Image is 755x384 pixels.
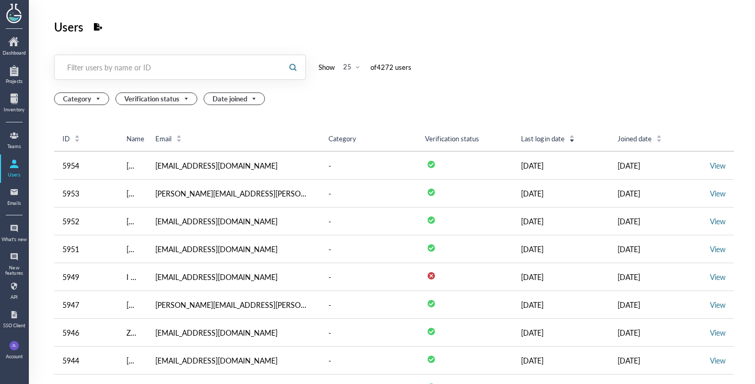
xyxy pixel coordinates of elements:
[54,263,118,291] td: 5949
[63,93,102,105] span: Category
[618,326,697,339] div: [DATE]
[118,291,146,319] td: Kristen Boyle
[618,354,697,367] div: [DATE]
[118,207,146,235] td: Laya Feizabadi
[74,133,80,143] div: Sort
[1,306,27,333] a: SSO Client
[1,220,27,246] a: What's new
[147,291,320,319] td: [PERSON_NAME][EMAIL_ADDRESS][PERSON_NAME][DOMAIN_NAME]
[1,184,27,210] a: Emails
[54,319,118,347] td: 5946
[710,216,726,226] a: View
[1,323,27,328] div: SSO Client
[710,327,726,338] a: View
[656,138,662,141] i: icon: caret-down
[212,93,258,105] span: Date joined
[54,17,83,37] div: Users
[147,263,320,291] td: [EMAIL_ADDRESS][DOMAIN_NAME]
[710,272,726,282] a: View
[1,107,27,112] div: Inventory
[118,263,146,291] td: I Love u
[618,298,697,311] div: [DATE]
[569,133,575,143] div: Sort
[54,235,118,263] td: 5951
[618,134,652,143] span: Joined date
[618,215,697,227] div: [DATE]
[1,248,27,276] a: New features
[1,201,27,206] div: Emails
[521,354,601,367] div: [DATE]
[1,127,27,153] a: Teams
[176,138,182,141] i: icon: caret-down
[118,319,146,347] td: Zena Del Mundo
[1,34,27,60] a: Dashboard
[1,237,27,242] div: What's new
[118,347,146,375] td: Joud Jelassi
[569,138,575,141] i: icon: caret-down
[12,341,16,350] span: JL
[328,187,331,200] div: -
[118,235,146,263] td: Subyeta Sarwar
[176,133,182,143] div: Sort
[425,133,479,143] span: Verification status
[118,180,146,207] td: Manuel Del
[1,144,27,149] div: Teams
[656,133,662,137] i: icon: caret-up
[343,62,352,71] div: 25
[521,271,601,283] div: [DATE]
[147,347,320,375] td: [EMAIL_ADDRESS][DOMAIN_NAME]
[1,278,27,304] a: API
[147,207,320,235] td: [EMAIL_ADDRESS][DOMAIN_NAME]
[1,50,27,56] div: Dashboard
[155,134,172,143] span: Email
[521,298,601,311] div: [DATE]
[328,271,331,283] div: -
[328,215,331,227] div: -
[1,90,27,117] a: Inventory
[67,62,269,72] div: Filter users by name or ID
[328,354,331,367] div: -
[710,244,726,254] a: View
[147,180,320,207] td: [PERSON_NAME][EMAIL_ADDRESS][PERSON_NAME][DOMAIN_NAME]
[328,133,356,143] span: Category
[124,93,190,105] span: Verification status
[147,235,320,263] td: [EMAIL_ADDRESS][DOMAIN_NAME]
[521,134,564,143] span: Last login date
[118,151,146,180] td: Wangxing Guo
[1,62,27,88] a: Projects
[328,298,331,311] div: -
[521,243,601,255] div: [DATE]
[328,326,331,339] div: -
[328,159,331,172] div: -
[710,355,726,366] a: View
[126,134,144,143] span: Name
[618,243,697,255] div: [DATE]
[1,295,27,300] div: API
[710,299,726,310] a: View
[75,133,80,137] i: icon: caret-up
[147,319,320,347] td: [EMAIL_ADDRESS][DOMAIN_NAME]
[618,159,697,172] div: [DATE]
[521,215,601,227] div: [DATE]
[710,160,726,171] a: View
[521,187,601,200] div: [DATE]
[656,133,662,143] div: Sort
[1,172,27,178] div: Users
[1,155,27,182] a: Users
[176,133,182,137] i: icon: caret-up
[521,326,601,339] div: [DATE]
[618,187,697,200] div: [DATE]
[569,133,575,137] i: icon: caret-up
[147,151,320,180] td: [EMAIL_ADDRESS][DOMAIN_NAME]
[1,79,27,84] div: Projects
[1,265,27,276] div: New features
[54,180,118,207] td: 5953
[62,134,70,143] span: ID
[318,61,411,74] div: Show of 4272 user s
[710,188,726,199] a: View
[54,151,118,180] td: 5954
[6,354,23,359] div: Account
[328,243,331,255] div: -
[54,207,118,235] td: 5952
[54,291,118,319] td: 5947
